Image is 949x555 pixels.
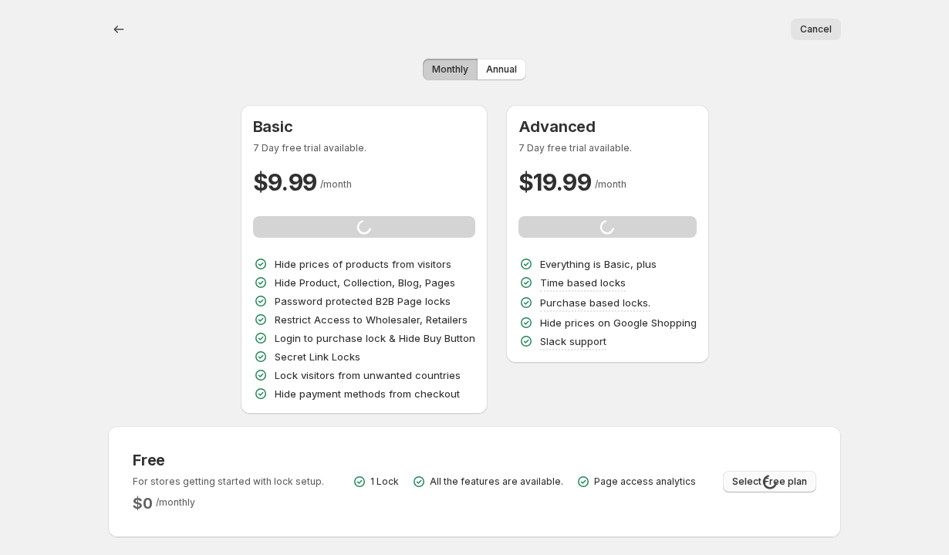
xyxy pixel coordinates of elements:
p: Purchase based locks. [540,295,650,310]
p: Hide prices of products from visitors [275,256,451,272]
p: Hide payment methods from checkout [275,386,460,401]
h3: Basic [253,117,475,136]
h3: Free [133,451,324,469]
span: Annual [486,63,517,76]
p: Everything is Basic, plus [540,256,657,272]
h2: $ 9.99 [253,167,318,198]
p: Hide prices on Google Shopping [540,315,697,330]
button: back [108,19,130,40]
p: Hide Product, Collection, Blog, Pages [275,275,455,290]
span: / month [320,178,352,190]
p: Restrict Access to Wholesaler, Retailers [275,312,468,327]
span: / month [595,178,626,190]
h3: Advanced [518,117,697,136]
p: Page access analytics [594,475,696,488]
button: Cancel [791,19,841,40]
p: Secret Link Locks [275,349,360,364]
p: Lock visitors from unwanted countries [275,367,461,383]
p: All the features are available. [430,475,563,488]
p: 7 Day free trial available. [518,142,697,154]
button: Monthly [423,59,478,80]
p: Password protected B2B Page locks [275,293,451,309]
h2: $ 0 [133,494,153,513]
button: Annual [477,59,526,80]
span: Monthly [432,63,468,76]
p: For stores getting started with lock setup. [133,475,324,488]
p: 7 Day free trial available. [253,142,475,154]
p: Slack support [540,333,606,349]
p: Time based locks [540,275,626,290]
p: 1 Lock [370,475,399,488]
h2: $ 19.99 [518,167,592,198]
span: / monthly [156,496,195,508]
p: Login to purchase lock & Hide Buy Button [275,330,475,346]
span: Cancel [800,23,832,36]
